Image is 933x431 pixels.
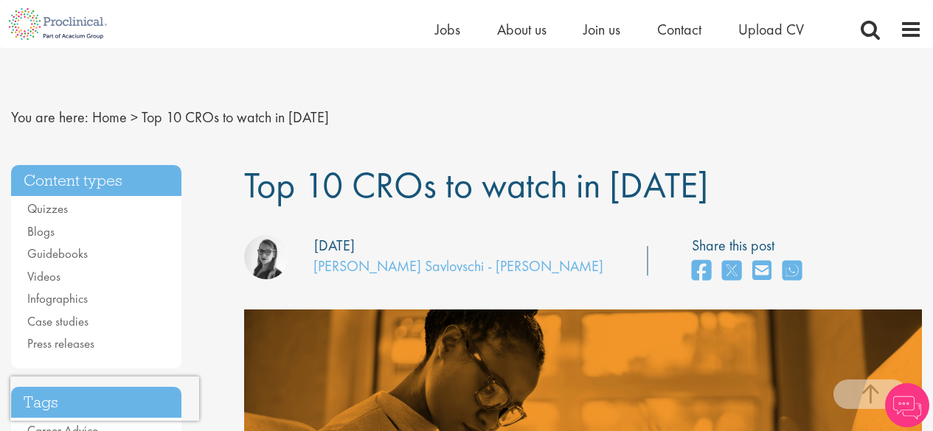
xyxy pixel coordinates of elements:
[27,268,60,284] a: Videos
[722,256,741,287] a: share on twitter
[27,223,55,239] a: Blogs
[313,256,603,276] a: [PERSON_NAME] Savlovschi - [PERSON_NAME]
[244,235,288,279] img: Theodora Savlovschi - Wicks
[10,376,199,421] iframe: reCAPTCHA
[752,256,771,287] a: share on email
[497,20,547,39] a: About us
[11,165,181,197] h3: Content types
[27,313,89,329] a: Case studies
[131,108,138,127] span: >
[27,245,88,262] a: Guidebooks
[27,200,68,217] a: Quizzes
[738,20,804,39] a: Upload CV
[27,290,88,306] a: Infographics
[27,335,94,351] a: Press releases
[244,161,708,209] span: Top 10 CROs to watch in [DATE]
[692,235,809,256] label: Share this post
[435,20,460,39] a: Jobs
[142,108,329,127] span: Top 10 CROs to watch in [DATE]
[783,256,802,287] a: share on whats app
[11,108,89,127] span: You are here:
[657,20,701,39] a: Contact
[885,383,929,427] img: Chatbot
[92,108,127,127] a: breadcrumb link
[692,256,711,287] a: share on facebook
[314,235,355,256] div: [DATE]
[583,20,620,39] a: Join us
